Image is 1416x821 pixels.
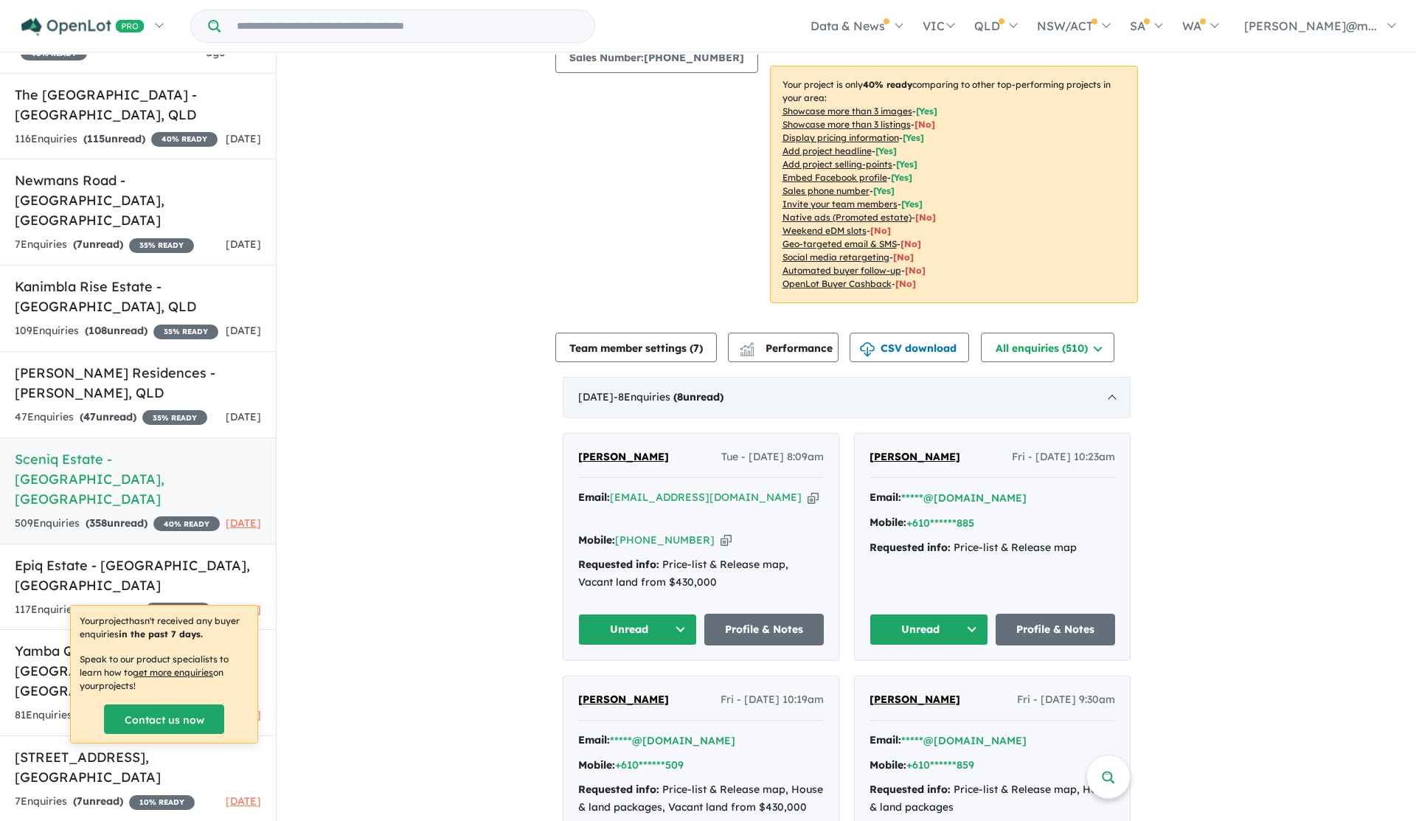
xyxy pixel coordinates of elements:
[555,333,717,362] button: Team member settings (7)
[782,238,897,249] u: Geo-targeted email & SMS
[870,758,906,772] strong: Mobile:
[206,28,243,59] span: 7 hours ago
[782,252,889,263] u: Social media retargeting
[808,490,819,505] button: Copy
[226,516,261,530] span: [DATE]
[870,491,901,504] strong: Email:
[15,131,218,148] div: 116 Enquir ies
[693,342,699,355] span: 7
[891,172,912,183] span: [ Yes ]
[740,347,754,356] img: bar-chart.svg
[742,342,833,355] span: Performance
[870,450,960,463] span: [PERSON_NAME]
[15,236,194,254] div: 7 Enquir ies
[578,691,669,709] a: [PERSON_NAME]
[870,448,960,466] a: [PERSON_NAME]
[129,238,194,253] span: 35 % READY
[133,667,213,678] u: get more enquiries
[914,119,935,130] span: [ No ]
[901,198,923,209] span: [ Yes ]
[578,448,669,466] a: [PERSON_NAME]
[83,410,96,423] span: 47
[15,747,261,787] h5: [STREET_ADDRESS] , [GEOGRAPHIC_DATA]
[88,324,107,337] span: 108
[226,238,261,251] span: [DATE]
[782,145,872,156] u: Add project headline
[870,691,960,709] a: [PERSON_NAME]
[870,783,951,796] strong: Requested info:
[915,212,936,223] span: [No]
[578,558,659,571] strong: Requested info:
[578,556,824,592] div: Price-list & Release map, Vacant land from $430,000
[875,145,897,156] span: [ Yes ]
[903,132,924,143] span: [ Yes ]
[15,555,261,595] h5: Epiq Estate - [GEOGRAPHIC_DATA] , [GEOGRAPHIC_DATA]
[104,704,224,734] a: Contact us now
[578,783,659,796] strong: Requested info:
[614,390,723,403] span: - 8 Enquir ies
[77,794,83,808] span: 7
[15,793,195,811] div: 7 Enquir ies
[223,10,591,42] input: Try estate name, suburb, builder or developer
[728,333,839,362] button: Performance
[89,516,107,530] span: 358
[721,448,824,466] span: Tue - [DATE] 8:09am
[996,614,1115,645] a: Profile & Notes
[893,252,914,263] span: [No]
[782,278,892,289] u: OpenLot Buyer Cashback
[80,653,249,693] p: Speak to our product specialists to learn how to on your projects !
[740,342,753,350] img: line-chart.svg
[770,66,1138,303] p: Your project is only comparing to other top-performing projects in your area: - - - - - - - - - -...
[870,781,1115,817] div: Price-list & Release map, House & land packages
[782,119,911,130] u: Showcase more than 3 listings
[870,539,1115,557] div: Price-list & Release map
[1244,18,1377,33] span: [PERSON_NAME]@m...
[73,238,123,251] strong: ( unread)
[860,342,875,357] img: download icon
[153,325,218,339] span: 35 % READY
[151,132,218,147] span: 40 % READY
[15,449,261,509] h5: Sceniq Estate - [GEOGRAPHIC_DATA] , [GEOGRAPHIC_DATA]
[578,781,824,817] div: Price-list & Release map, House & land packages, Vacant land from $430,000
[870,614,989,645] button: Unread
[87,603,99,616] span: 58
[863,79,912,90] b: 40 % ready
[1017,691,1115,709] span: Fri - [DATE] 9:30am
[782,159,892,170] u: Add project selling-points
[86,516,147,530] strong: ( unread)
[870,733,901,746] strong: Email:
[782,225,867,236] u: Weekend eDM slots
[870,693,960,706] span: [PERSON_NAME]
[15,322,218,340] div: 109 Enquir ies
[782,132,899,143] u: Display pricing information
[782,185,870,196] u: Sales phone number
[80,410,136,423] strong: ( unread)
[119,628,203,640] b: in the past 7 days.
[226,603,261,616] span: [DATE]
[15,170,261,230] h5: Newmans Road - [GEOGRAPHIC_DATA] , [GEOGRAPHIC_DATA]
[578,733,610,746] strong: Email:
[15,85,261,125] h5: The [GEOGRAPHIC_DATA] - [GEOGRAPHIC_DATA] , QLD
[578,758,615,772] strong: Mobile:
[226,410,261,423] span: [DATE]
[578,533,615,547] strong: Mobile:
[870,225,891,236] span: [No]
[15,277,261,316] h5: Kanimbla Rise Estate - [GEOGRAPHIC_DATA] , QLD
[15,515,220,533] div: 509 Enquir ies
[782,212,912,223] u: Native ads (Promoted estate)
[870,516,906,529] strong: Mobile:
[87,132,105,145] span: 115
[21,18,145,36] img: Openlot PRO Logo White
[1012,448,1115,466] span: Fri - [DATE] 10:23am
[900,238,921,249] span: [No]
[226,132,261,145] span: [DATE]
[15,601,211,619] div: 117 Enquir ies
[83,603,139,616] strong: ( unread)
[15,363,261,403] h5: [PERSON_NAME] Residences - [PERSON_NAME] , QLD
[873,185,895,196] span: [ Yes ]
[615,533,715,547] a: [PHONE_NUMBER]
[80,614,249,641] p: Your project hasn't received any buyer enquiries
[782,172,887,183] u: Embed Facebook profile
[15,641,261,701] h5: Yamba Quays Estate - [GEOGRAPHIC_DATA] , [GEOGRAPHIC_DATA]
[578,450,669,463] span: [PERSON_NAME]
